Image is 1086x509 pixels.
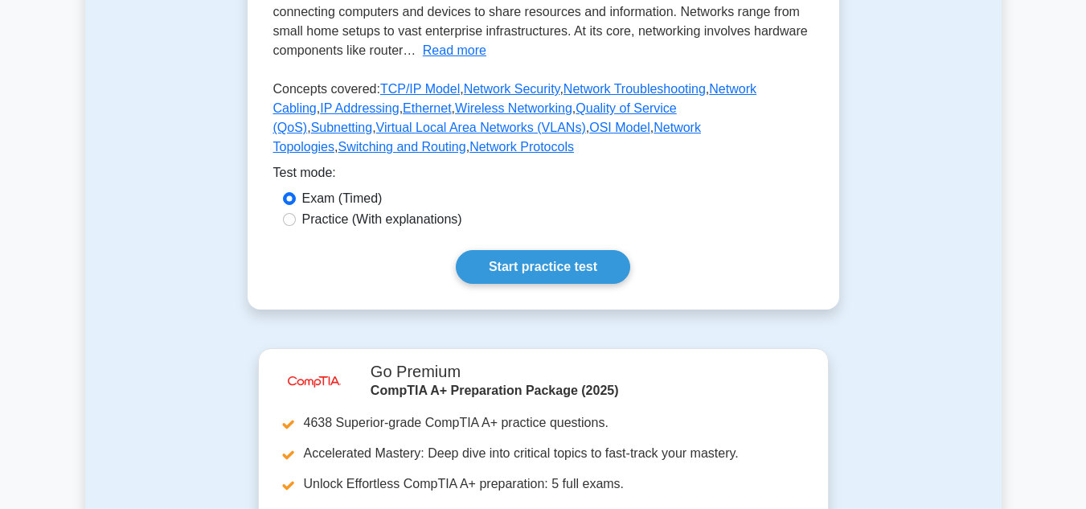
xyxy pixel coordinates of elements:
[320,101,399,115] a: IP Addressing
[403,101,451,115] a: Ethernet
[273,101,677,134] a: Quality of Service (QoS)
[455,101,572,115] a: Wireless Networking
[273,163,813,189] div: Test mode:
[380,82,460,96] a: TCP/IP Model
[273,82,756,115] a: Network Cabling
[563,82,706,96] a: Network Troubleshooting
[311,121,373,134] a: Subnetting
[469,140,574,154] a: Network Protocols
[302,210,462,229] label: Practice (With explanations)
[273,121,701,154] a: Network Topologies
[423,41,486,60] button: Read more
[376,121,586,134] a: Virtual Local Area Networks (VLANs)
[302,189,383,208] label: Exam (Timed)
[464,82,560,96] a: Network Security
[338,140,465,154] a: Switching and Routing
[456,250,630,284] a: Start practice test
[273,80,813,163] p: Concepts covered: , , , , , , , , , , , , ,
[589,121,650,134] a: OSI Model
